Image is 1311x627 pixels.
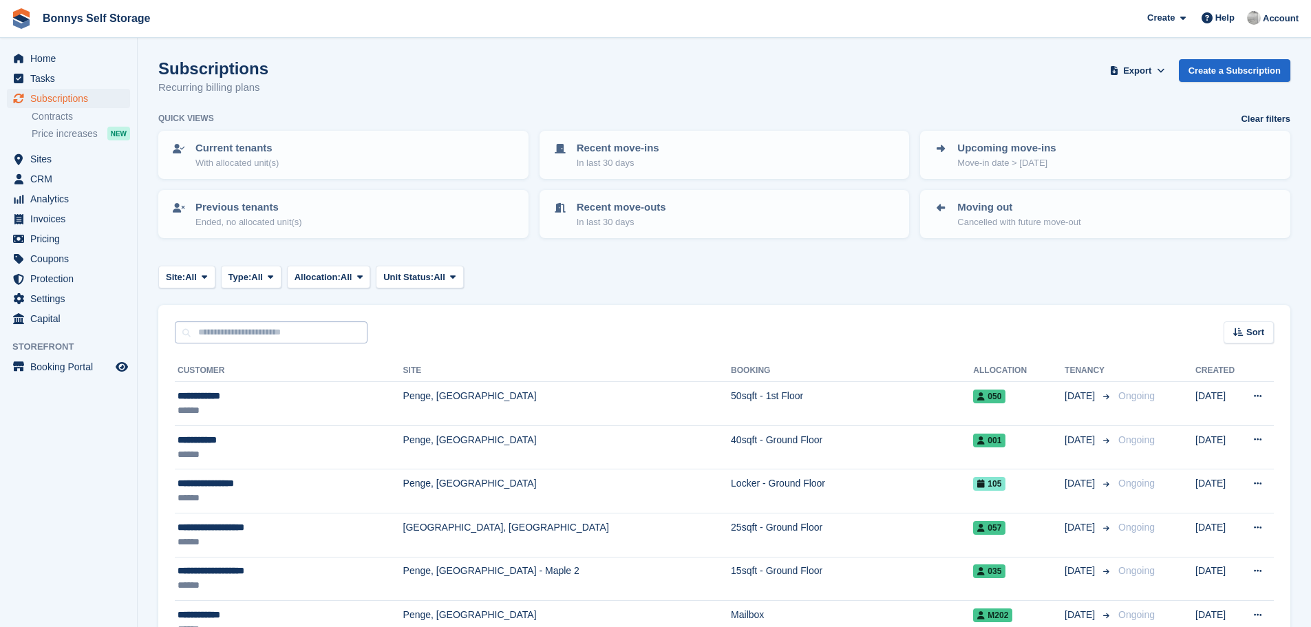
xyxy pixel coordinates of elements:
[195,140,279,156] p: Current tenants
[251,270,263,284] span: All
[7,69,130,88] a: menu
[114,359,130,375] a: Preview store
[731,513,973,557] td: 25sqft - Ground Floor
[7,289,130,308] a: menu
[30,89,113,108] span: Subscriptions
[577,140,659,156] p: Recent move-ins
[403,425,732,469] td: Penge, [GEOGRAPHIC_DATA]
[7,249,130,268] a: menu
[30,289,113,308] span: Settings
[1065,476,1098,491] span: [DATE]
[7,309,130,328] a: menu
[1195,425,1241,469] td: [DATE]
[37,7,156,30] a: Bonnys Self Storage
[921,191,1289,237] a: Moving out Cancelled with future move-out
[30,49,113,68] span: Home
[1118,478,1155,489] span: Ongoing
[221,266,281,288] button: Type: All
[403,382,732,426] td: Penge, [GEOGRAPHIC_DATA]
[973,608,1012,622] span: M202
[30,169,113,189] span: CRM
[376,266,463,288] button: Unit Status: All
[32,127,98,140] span: Price increases
[7,209,130,229] a: menu
[1195,557,1241,601] td: [DATE]
[1107,59,1168,82] button: Export
[7,169,130,189] a: menu
[973,477,1005,491] span: 105
[1195,469,1241,513] td: [DATE]
[1065,564,1098,578] span: [DATE]
[541,191,908,237] a: Recent move-outs In last 30 days
[7,149,130,169] a: menu
[1065,389,1098,403] span: [DATE]
[7,229,130,248] a: menu
[107,127,130,140] div: NEW
[973,434,1005,447] span: 001
[158,266,215,288] button: Site: All
[921,132,1289,178] a: Upcoming move-ins Move-in date > [DATE]
[1246,326,1264,339] span: Sort
[383,270,434,284] span: Unit Status:
[175,360,403,382] th: Customer
[30,149,113,169] span: Sites
[957,200,1080,215] p: Moving out
[1195,360,1241,382] th: Created
[731,557,973,601] td: 15sqft - Ground Floor
[577,200,666,215] p: Recent move-outs
[11,8,32,29] img: stora-icon-8386f47178a22dfd0bd8f6a31ec36ba5ce8667c1dd55bd0f319d3a0aa187defe.svg
[1065,608,1098,622] span: [DATE]
[195,156,279,170] p: With allocated unit(s)
[7,189,130,209] a: menu
[1118,522,1155,533] span: Ongoing
[12,340,137,354] span: Storefront
[1241,112,1290,126] a: Clear filters
[30,189,113,209] span: Analytics
[1118,434,1155,445] span: Ongoing
[1247,11,1261,25] img: James Bonny
[185,270,197,284] span: All
[30,309,113,328] span: Capital
[30,229,113,248] span: Pricing
[341,270,352,284] span: All
[228,270,252,284] span: Type:
[1215,11,1235,25] span: Help
[1118,565,1155,576] span: Ongoing
[1065,520,1098,535] span: [DATE]
[1147,11,1175,25] span: Create
[160,132,527,178] a: Current tenants With allocated unit(s)
[434,270,445,284] span: All
[1179,59,1290,82] a: Create a Subscription
[158,59,268,78] h1: Subscriptions
[1118,609,1155,620] span: Ongoing
[541,132,908,178] a: Recent move-ins In last 30 days
[287,266,371,288] button: Allocation: All
[957,140,1056,156] p: Upcoming move-ins
[1263,12,1299,25] span: Account
[166,270,185,284] span: Site:
[403,513,732,557] td: [GEOGRAPHIC_DATA], [GEOGRAPHIC_DATA]
[30,209,113,229] span: Invoices
[1118,390,1155,401] span: Ongoing
[973,564,1005,578] span: 035
[32,126,130,141] a: Price increases NEW
[158,80,268,96] p: Recurring billing plans
[731,425,973,469] td: 40sqft - Ground Floor
[973,390,1005,403] span: 050
[957,215,1080,229] p: Cancelled with future move-out
[195,200,302,215] p: Previous tenants
[577,215,666,229] p: In last 30 days
[731,382,973,426] td: 50sqft - 1st Floor
[1195,513,1241,557] td: [DATE]
[32,110,130,123] a: Contracts
[7,269,130,288] a: menu
[160,191,527,237] a: Previous tenants Ended, no allocated unit(s)
[30,357,113,376] span: Booking Portal
[577,156,659,170] p: In last 30 days
[1195,382,1241,426] td: [DATE]
[957,156,1056,170] p: Move-in date > [DATE]
[403,557,732,601] td: Penge, [GEOGRAPHIC_DATA] - Maple 2
[30,269,113,288] span: Protection
[731,360,973,382] th: Booking
[30,69,113,88] span: Tasks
